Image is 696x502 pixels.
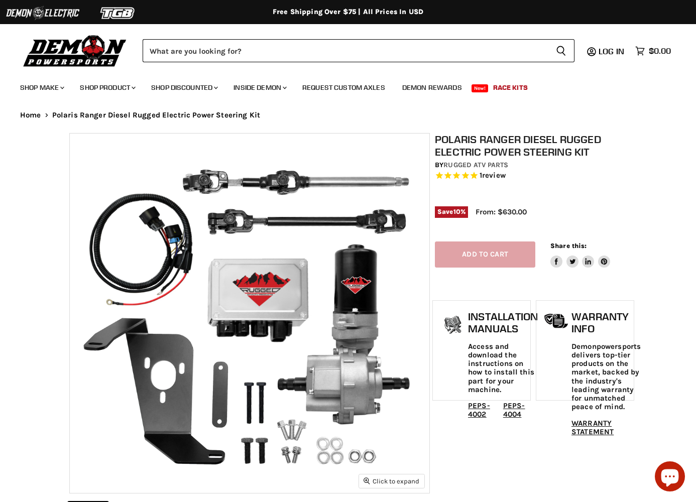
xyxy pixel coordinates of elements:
[435,171,632,181] span: Rated 5.0 out of 5 stars 1 reviews
[571,419,614,436] a: WARRANTY STATEMENT
[80,4,156,23] img: TGB Logo 2
[482,171,506,180] span: review
[503,401,525,419] a: PEPS-4004
[226,77,293,98] a: Inside Demon
[20,33,130,68] img: Demon Powersports
[468,311,538,334] h1: Installation Manuals
[295,77,393,98] a: Request Custom Axles
[630,44,676,58] a: $0.00
[571,311,641,334] h1: Warranty Info
[13,77,70,98] a: Shop Make
[472,84,489,92] span: New!
[143,39,574,62] form: Product
[70,134,429,493] img: IMAGE
[468,401,490,419] a: PEPS-4002
[649,46,671,56] span: $0.00
[544,313,569,329] img: warranty-icon.png
[52,111,260,119] span: Polaris Ranger Diesel Rugged Electric Power Steering Kit
[144,77,224,98] a: Shop Discounted
[486,77,535,98] a: Race Kits
[599,46,624,56] span: Log in
[453,208,460,215] span: 10
[72,77,142,98] a: Shop Product
[435,160,632,171] div: by
[13,73,668,98] ul: Main menu
[550,242,587,249] span: Share this:
[548,39,574,62] button: Search
[652,461,688,494] inbox-online-store-chat: Shopify online store chat
[468,342,538,395] p: Access and download the instructions on how to install this part for your machine.
[143,39,548,62] input: Search
[440,313,466,338] img: install_manual-icon.png
[20,111,41,119] a: Home
[550,241,610,268] aside: Share this:
[435,133,632,158] h1: Polaris Ranger Diesel Rugged Electric Power Steering Kit
[571,342,641,412] p: Demonpowersports delivers top-tier products on the market, backed by the industry's leading warra...
[480,171,506,180] span: 1 reviews
[443,161,508,169] a: Rugged ATV Parts
[594,47,630,56] a: Log in
[364,477,419,485] span: Click to expand
[476,207,527,216] span: From: $630.00
[395,77,470,98] a: Demon Rewards
[435,206,468,217] span: Save %
[359,474,424,488] button: Click to expand
[5,4,80,23] img: Demon Electric Logo 2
